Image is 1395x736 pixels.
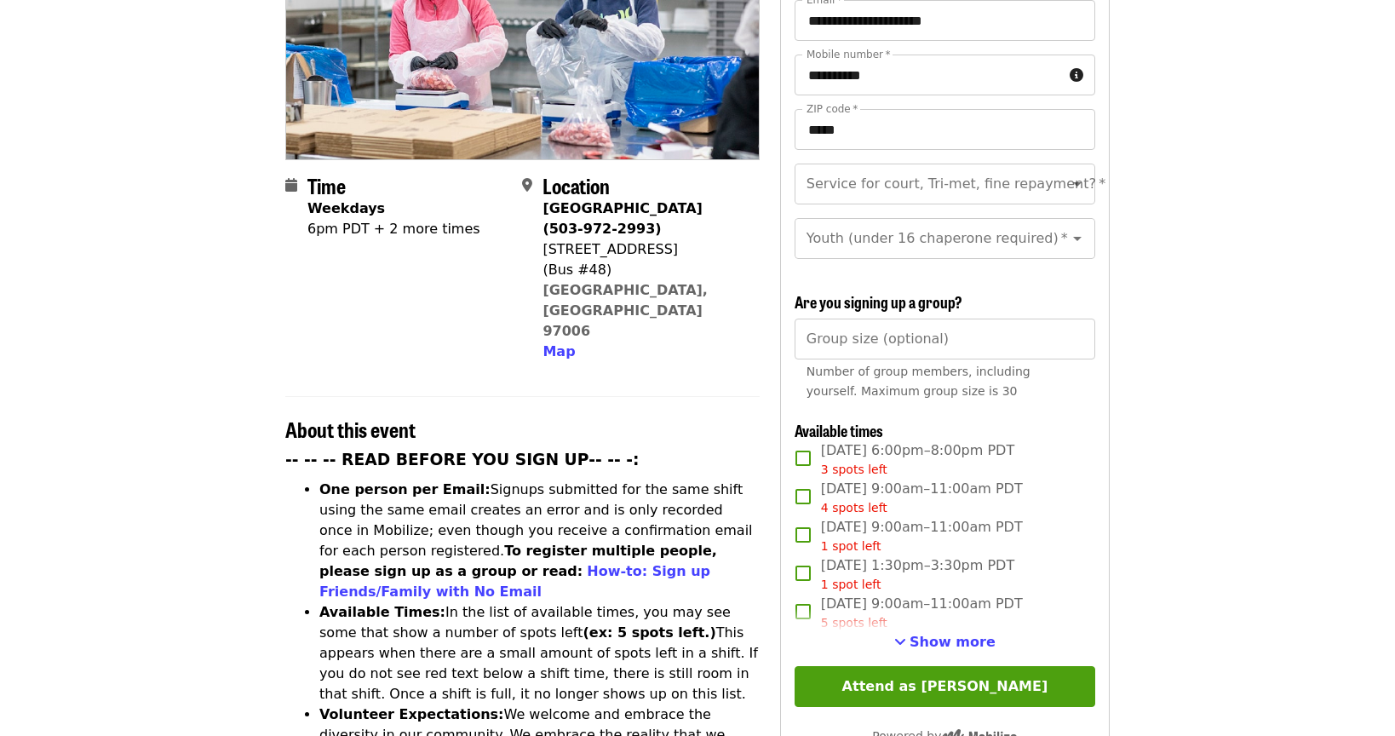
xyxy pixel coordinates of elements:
li: In the list of available times, you may see some that show a number of spots left This appears wh... [319,602,760,704]
input: [object Object] [795,319,1095,359]
i: calendar icon [285,177,297,193]
a: How-to: Sign up Friends/Family with No Email [319,563,710,600]
a: [GEOGRAPHIC_DATA], [GEOGRAPHIC_DATA] 97006 [542,282,708,339]
button: See more timeslots [894,632,996,653]
span: [DATE] 9:00am–11:00am PDT [821,517,1023,555]
span: 5 spots left [821,616,887,630]
button: Open [1065,172,1089,196]
span: Show more [910,634,996,650]
div: [STREET_ADDRESS] [542,239,745,260]
span: [DATE] 6:00pm–8:00pm PDT [821,440,1014,479]
strong: To register multiple people, please sign up as a group or read: [319,543,717,579]
span: 3 spots left [821,463,887,476]
label: Mobile number [807,49,890,60]
strong: (ex: 5 spots left.) [583,624,715,641]
span: Time [307,170,346,200]
input: ZIP code [795,109,1095,150]
button: Map [542,342,575,362]
i: map-marker-alt icon [522,177,532,193]
span: 1 spot left [821,539,881,553]
strong: -- -- -- READ BEFORE YOU SIGN UP-- -- -: [285,451,640,469]
span: About this event [285,414,416,444]
strong: [GEOGRAPHIC_DATA] (503-972-2993) [542,200,702,237]
strong: Volunteer Expectations: [319,706,504,722]
span: [DATE] 1:30pm–3:30pm PDT [821,555,1014,594]
span: Location [542,170,610,200]
span: Available times [795,419,883,441]
span: [DATE] 9:00am–11:00am PDT [821,594,1023,632]
button: Attend as [PERSON_NAME] [795,666,1095,707]
span: [DATE] 9:00am–11:00am PDT [821,479,1023,517]
span: Map [542,343,575,359]
button: Open [1065,227,1089,250]
label: ZIP code [807,104,858,114]
div: 6pm PDT + 2 more times [307,219,480,239]
li: Signups submitted for the same shift using the same email creates an error and is only recorded o... [319,480,760,602]
span: Number of group members, including yourself. Maximum group size is 30 [807,365,1030,398]
span: Are you signing up a group? [795,290,962,313]
span: 1 spot left [821,578,881,591]
input: Mobile number [795,55,1063,95]
strong: Weekdays [307,200,385,216]
strong: Available Times: [319,604,445,620]
div: (Bus #48) [542,260,745,280]
span: 4 spots left [821,501,887,515]
strong: One person per Email: [319,481,491,497]
i: circle-info icon [1070,67,1083,83]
